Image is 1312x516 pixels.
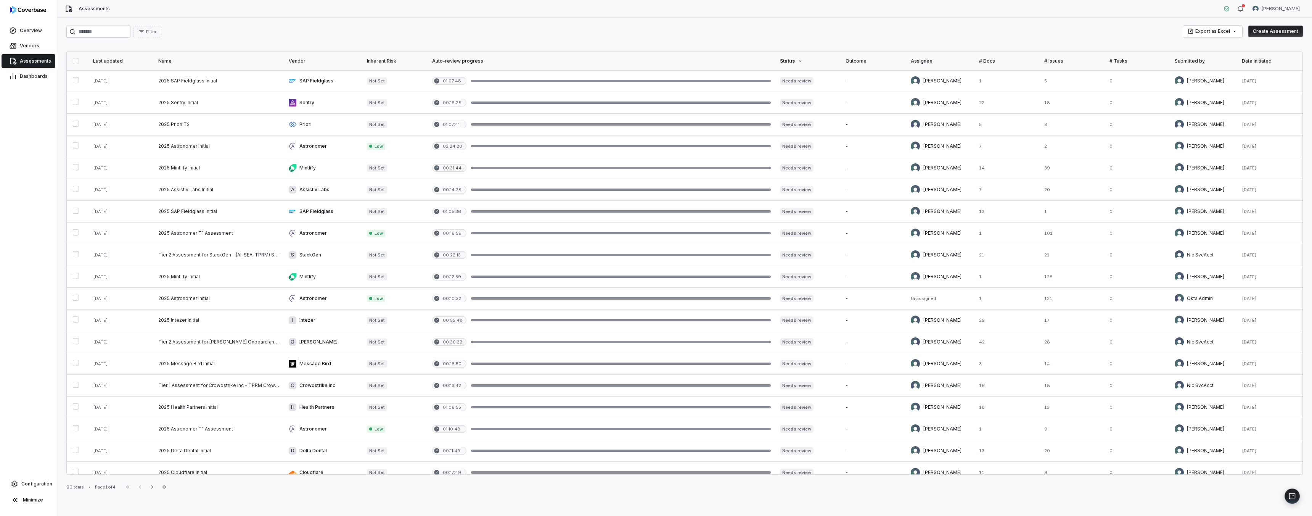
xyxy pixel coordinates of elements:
[1242,58,1296,64] div: Date initiated
[841,462,906,484] td: -
[10,6,46,14] img: Coverbase logo
[841,179,906,201] td: -
[1175,229,1184,238] img: Sayantan Bhattacherjee avatar
[2,54,55,68] a: Assessments
[1175,359,1184,368] img: Sayantan Bhattacherjee avatar
[66,484,84,490] div: 90 items
[911,58,970,64] div: Assignee
[841,310,906,331] td: -
[911,316,920,325] img: Sayantan Bhattacherjee avatar
[1175,207,1184,216] img: Sayantan Bhattacherjee avatar
[911,142,920,151] img: Sayantan Bhattacherjee avatar
[979,58,1035,64] div: # Docs
[841,418,906,440] td: -
[3,492,54,508] button: Minimize
[133,26,161,37] button: Filter
[20,43,39,49] span: Vendors
[1183,26,1242,37] button: Export as Excel
[841,92,906,114] td: -
[1175,120,1184,129] img: Tomo Majima avatar
[20,27,42,34] span: Overview
[911,337,920,347] img: Samuel Folarin avatar
[841,440,906,462] td: -
[841,223,906,244] td: -
[1175,185,1184,194] img: Sayantan Bhattacherjee avatar
[911,446,920,455] img: Sayantan Bhattacherjee avatar
[846,58,902,64] div: Outcome
[158,58,280,64] div: Name
[841,375,906,397] td: -
[1109,58,1166,64] div: # Tasks
[95,484,116,490] div: Page 1 of 4
[20,73,48,79] span: Dashboards
[3,477,54,491] a: Configuration
[780,58,836,64] div: Status
[911,98,920,107] img: Sayantan Bhattacherjee avatar
[2,69,55,83] a: Dashboards
[1175,468,1184,477] img: Sayantan Bhattacherjee avatar
[93,58,149,64] div: Last updated
[289,58,357,64] div: Vendor
[1175,76,1184,85] img: Sayantan Bhattacherjee avatar
[911,185,920,194] img: Sayantan Bhattacherjee avatar
[911,468,920,477] img: Sayantan Bhattacherjee avatar
[841,353,906,375] td: -
[841,70,906,92] td: -
[1248,3,1304,15] button: Adeola Ajiginni avatar[PERSON_NAME]
[88,484,90,490] div: •
[1175,424,1184,434] img: Sayantan Bhattacherjee avatar
[1175,316,1184,325] img: Sayantan Bhattacherjee avatar
[432,58,771,64] div: Auto-review progress
[911,424,920,434] img: Sayantan Bhattacherjee avatar
[1044,58,1100,64] div: # Issues
[1248,26,1303,37] button: Create Assessment
[911,403,920,412] img: Sayantan Bhattacherjee avatar
[911,120,920,129] img: Tomo Majima avatar
[911,359,920,368] img: Sayantan Bhattacherjee avatar
[1175,337,1184,347] img: Nic SvcAcct avatar
[911,250,920,260] img: Sayantan Bhattacherjee avatar
[1175,403,1184,412] img: Sayantan Bhattacherjee avatar
[20,58,51,64] span: Assessments
[21,481,52,487] span: Configuration
[841,331,906,353] td: -
[841,288,906,310] td: -
[911,76,920,85] img: Sayantan Bhattacherjee avatar
[1175,446,1184,455] img: Sayantan Bhattacherjee avatar
[2,24,55,37] a: Overview
[1175,58,1233,64] div: Submitted by
[1175,294,1184,303] img: Okta Admin avatar
[841,135,906,157] td: -
[911,163,920,173] img: Sayantan Bhattacherjee avatar
[841,114,906,135] td: -
[911,229,920,238] img: Sayantan Bhattacherjee avatar
[146,29,156,35] span: Filter
[841,266,906,288] td: -
[1175,142,1184,151] img: Sayantan Bhattacherjee avatar
[1175,163,1184,173] img: Sayantan Bhattacherjee avatar
[79,6,110,12] span: Assessments
[23,497,43,503] span: Minimize
[1175,381,1184,390] img: Nic SvcAcct avatar
[841,201,906,223] td: -
[841,157,906,179] td: -
[1175,250,1184,260] img: Nic SvcAcct avatar
[1175,98,1184,107] img: Sayantan Bhattacherjee avatar
[1175,272,1184,281] img: Sayantan Bhattacherjee avatar
[1253,6,1259,12] img: Adeola Ajiginni avatar
[841,244,906,266] td: -
[911,272,920,281] img: Sayantan Bhattacherjee avatar
[1262,6,1300,12] span: [PERSON_NAME]
[911,207,920,216] img: Sayantan Bhattacherjee avatar
[2,39,55,53] a: Vendors
[841,397,906,418] td: -
[911,381,920,390] img: Adeola Ajiginni avatar
[367,58,423,64] div: Inherent Risk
